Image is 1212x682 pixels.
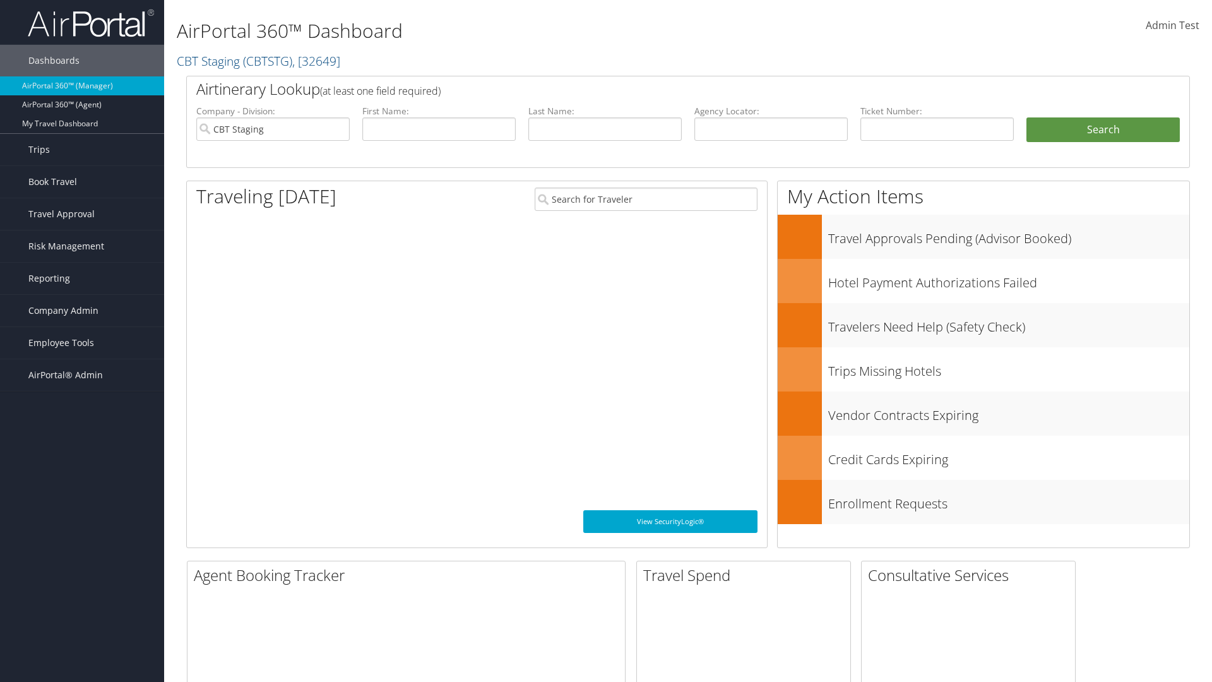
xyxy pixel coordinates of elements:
span: , [ 32649 ] [292,52,340,69]
label: Last Name: [528,105,682,117]
a: View SecurityLogic® [583,510,757,533]
h2: Travel Spend [643,565,850,586]
span: Admin Test [1146,18,1199,32]
label: Ticket Number: [860,105,1014,117]
a: Travelers Need Help (Safety Check) [778,303,1189,347]
a: Trips Missing Hotels [778,347,1189,392]
span: ( CBTSTG ) [243,52,292,69]
a: Admin Test [1146,6,1199,45]
h2: Agent Booking Tracker [194,565,625,586]
span: (at least one field required) [320,84,441,98]
label: Agency Locator: [694,105,848,117]
a: Enrollment Requests [778,480,1189,524]
img: airportal-logo.png [28,8,154,38]
span: Employee Tools [28,327,94,359]
label: Company - Division: [196,105,350,117]
button: Search [1026,117,1180,143]
span: Dashboards [28,45,80,76]
a: Travel Approvals Pending (Advisor Booked) [778,215,1189,259]
h3: Credit Cards Expiring [828,445,1189,469]
h1: Traveling [DATE] [196,183,336,210]
input: Search for Traveler [535,188,757,211]
span: Company Admin [28,295,98,326]
span: Risk Management [28,230,104,262]
label: First Name: [362,105,516,117]
h3: Travelers Need Help (Safety Check) [828,312,1189,336]
span: Travel Approval [28,198,95,230]
span: Trips [28,134,50,165]
h3: Travel Approvals Pending (Advisor Booked) [828,224,1189,248]
h1: AirPortal 360™ Dashboard [177,18,858,44]
a: Hotel Payment Authorizations Failed [778,259,1189,303]
h2: Airtinerary Lookup [196,78,1096,100]
h3: Enrollment Requests [828,489,1189,513]
span: Reporting [28,263,70,294]
a: Credit Cards Expiring [778,436,1189,480]
a: Vendor Contracts Expiring [778,392,1189,436]
h3: Hotel Payment Authorizations Failed [828,268,1189,292]
h3: Trips Missing Hotels [828,356,1189,380]
a: CBT Staging [177,52,340,69]
span: AirPortal® Admin [28,359,103,391]
h2: Consultative Services [868,565,1075,586]
h1: My Action Items [778,183,1189,210]
h3: Vendor Contracts Expiring [828,400,1189,424]
span: Book Travel [28,166,77,198]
